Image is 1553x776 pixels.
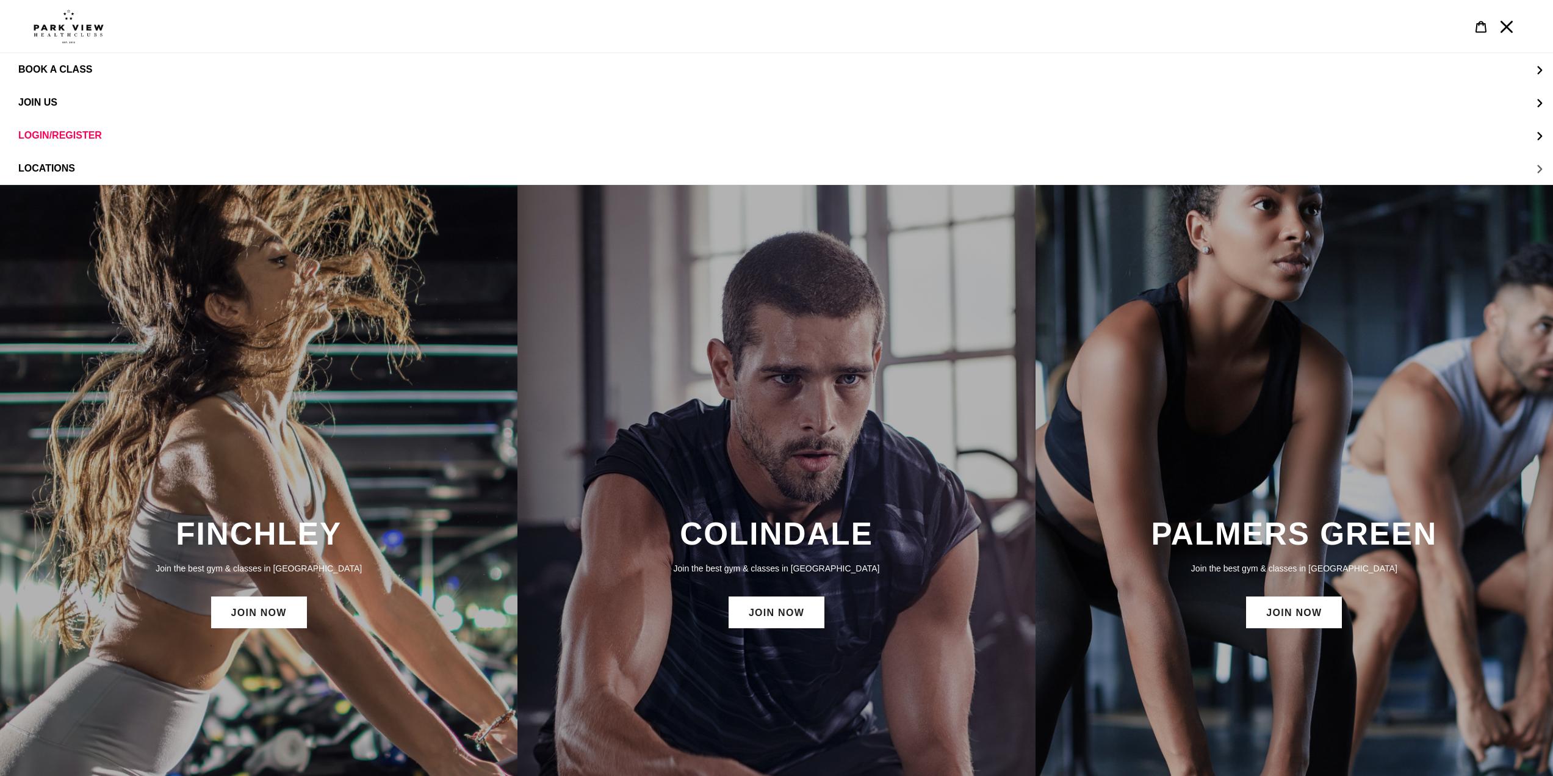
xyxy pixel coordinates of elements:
p: Join the best gym & classes in [GEOGRAPHIC_DATA] [530,562,1023,575]
h3: FINCHLEY [12,515,505,553]
a: JOIN NOW: Finchley Membership [211,597,307,628]
p: Join the best gym & classes in [GEOGRAPHIC_DATA] [1048,562,1541,575]
p: Join the best gym & classes in [GEOGRAPHIC_DATA] [12,562,505,575]
a: JOIN NOW: Palmers Green Membership [1246,597,1342,628]
span: LOGIN/REGISTER [18,130,102,141]
h3: PALMERS GREEN [1048,515,1541,553]
a: JOIN NOW: Colindale Membership [729,597,824,628]
button: Menu [1494,13,1519,40]
span: BOOK A CLASS [18,64,92,75]
img: Park view health clubs is a gym near you. [34,9,104,43]
span: LOCATIONS [18,163,75,174]
span: JOIN US [18,97,57,108]
h3: COLINDALE [530,515,1023,553]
